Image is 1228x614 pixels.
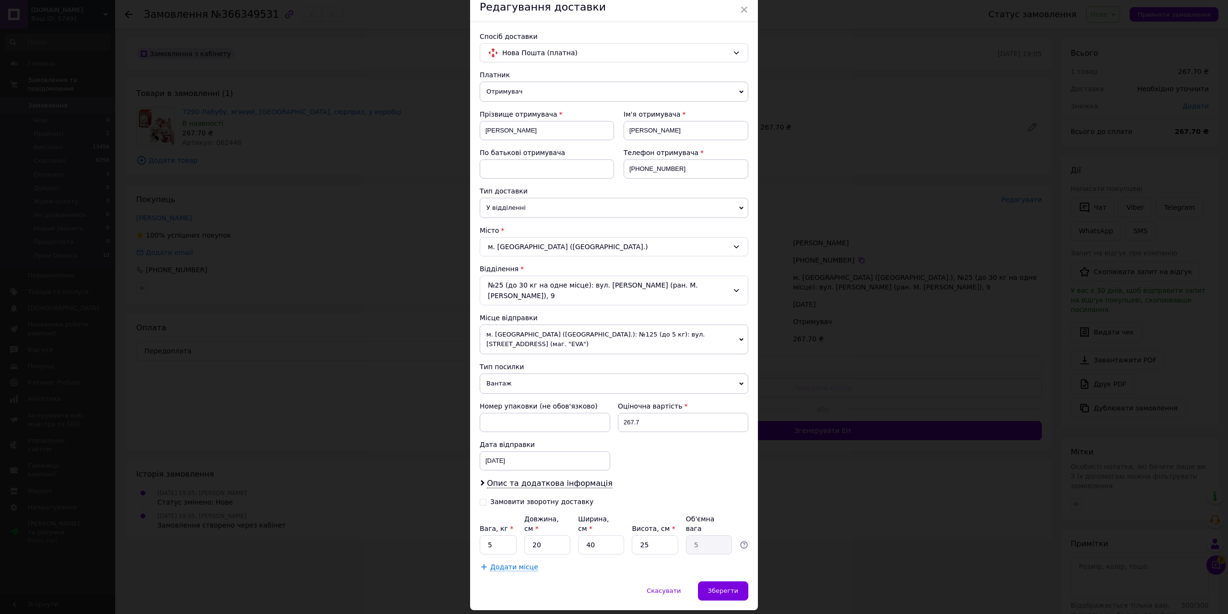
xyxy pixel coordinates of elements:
[480,325,748,354] span: м. [GEOGRAPHIC_DATA] ([GEOGRAPHIC_DATA].): №125 (до 5 кг): вул. [STREET_ADDRESS] (маг. "EVA")
[480,237,748,256] div: м. [GEOGRAPHIC_DATA] ([GEOGRAPHIC_DATA].)
[524,515,559,532] label: Довжина, см
[480,82,748,102] span: Отримувач
[632,525,675,532] label: Висота, см
[647,587,681,594] span: Скасувати
[480,314,538,322] span: Місце відправки
[624,110,681,118] span: Ім'я отримувача
[480,276,748,305] div: №25 (до 30 кг на одне місце): вул. [PERSON_NAME] (ран. М. [PERSON_NAME]), 9
[480,110,557,118] span: Прізвище отримувача
[487,479,613,488] span: Опис та додаткова інформація
[618,401,748,411] div: Оціночна вартість
[708,587,738,594] span: Зберегти
[578,515,609,532] label: Ширина, см
[480,187,528,195] span: Тип доставки
[624,159,748,179] input: +380
[480,373,748,394] span: Вантаж
[480,149,565,157] span: По батькові отримувача
[480,71,510,79] span: Платник
[480,440,610,449] div: Дата відправки
[502,48,729,58] span: Нова Пошта (платна)
[480,363,524,371] span: Тип посилки
[490,563,538,571] span: Додати місце
[686,514,732,533] div: Об'ємна вага
[480,264,748,274] div: Відділення
[740,1,748,18] span: ×
[480,401,610,411] div: Номер упаковки (не обов'язково)
[624,149,698,157] span: Телефон отримувача
[480,198,748,218] span: У відділенні
[490,498,593,506] div: Замовити зворотну доставку
[480,32,748,41] div: Спосіб доставки
[480,525,513,532] label: Вага, кг
[480,226,748,235] div: Місто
